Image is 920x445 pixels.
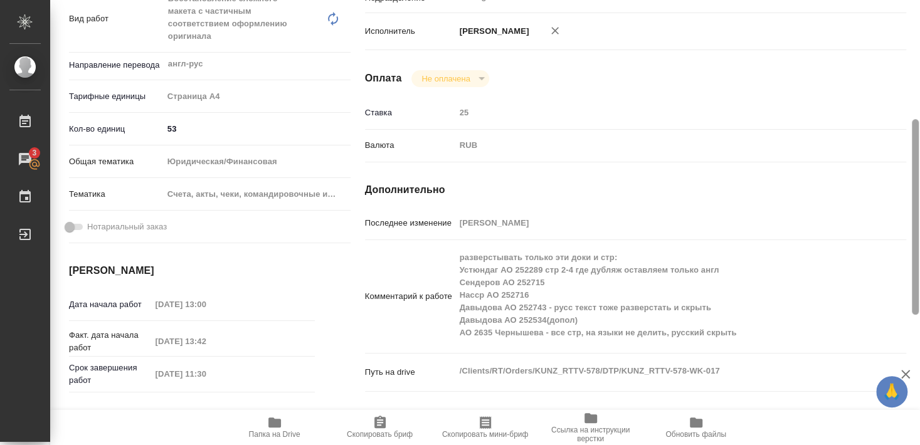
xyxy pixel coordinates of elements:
[365,139,455,152] p: Валюта
[69,329,151,354] p: Факт. дата начала работ
[347,430,413,439] span: Скопировать бриф
[442,430,528,439] span: Скопировать мини-бриф
[163,151,351,172] div: Юридическая/Финансовая
[222,410,327,445] button: Папка на Drive
[365,25,455,38] p: Исполнитель
[455,25,529,38] p: [PERSON_NAME]
[665,430,726,439] span: Обновить файлы
[249,430,300,439] span: Папка на Drive
[327,410,433,445] button: Скопировать бриф
[151,332,261,350] input: Пустое поле
[365,217,455,229] p: Последнее изменение
[69,155,163,168] p: Общая тематика
[876,376,907,407] button: 🙏
[87,221,167,233] span: Нотариальный заказ
[163,184,351,205] div: Счета, акты, чеки, командировочные и таможенные документы
[538,410,643,445] button: Ссылка на инструкции верстки
[163,86,351,107] div: Страница А4
[69,123,163,135] p: Кол-во единиц
[541,17,569,45] button: Удалить исполнителя
[69,13,163,25] p: Вид работ
[455,247,861,343] textarea: разверстывать только эти доки и стр: Устюндаг АО 252289 стр 2-4 где дубляж оставляем только англ ...
[24,147,44,159] span: 3
[455,214,861,232] input: Пустое поле
[151,365,261,383] input: Пустое поле
[433,410,538,445] button: Скопировать мини-бриф
[418,73,473,84] button: Не оплачена
[455,360,861,382] textarea: /Clients/RT/Orders/KUNZ_RTTV-578/DTP/KUNZ_RTTV-578-WK-017
[3,144,47,175] a: 3
[163,120,351,138] input: ✎ Введи что-нибудь
[69,362,151,387] p: Срок завершения работ
[411,70,489,87] div: Не оплачена
[455,135,861,156] div: RUB
[69,59,163,71] p: Направление перевода
[69,263,315,278] h4: [PERSON_NAME]
[69,188,163,201] p: Тематика
[455,103,861,122] input: Пустое поле
[546,426,636,443] span: Ссылка на инструкции верстки
[365,182,906,197] h4: Дополнительно
[69,298,151,311] p: Дата начала работ
[643,410,749,445] button: Обновить файлы
[365,107,455,119] p: Ставка
[881,379,902,405] span: 🙏
[365,366,455,379] p: Путь на drive
[69,90,163,103] p: Тарифные единицы
[365,71,402,86] h4: Оплата
[365,290,455,303] p: Комментарий к работе
[151,295,261,313] input: Пустое поле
